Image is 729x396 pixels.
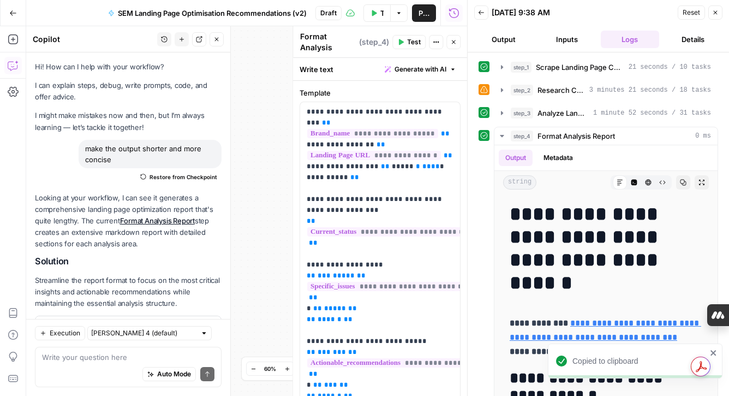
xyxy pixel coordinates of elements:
span: Draft [320,8,337,18]
button: Reset [678,5,705,20]
p: I might make mistakes now and then, but I’m always learning — let’s tackle it together! [35,110,222,133]
button: SEM Landing Page Optimisation Recommendations (v2) [101,4,313,22]
textarea: Format Analysis Report [300,31,356,64]
button: 21 seconds / 10 tasks [494,58,718,76]
div: Write text [293,58,467,80]
button: Auto Mode [142,367,196,381]
span: Execution [50,328,80,338]
button: Test [392,35,426,49]
button: 3 minutes 21 seconds / 18 tasks [494,81,718,99]
span: Publish [419,8,429,19]
span: ( step_4 ) [359,37,389,48]
h2: Solution [35,256,222,267]
span: 1 minute 52 seconds / 31 tasks [593,108,711,118]
button: 1 minute 52 seconds / 31 tasks [494,104,718,122]
div: Copied to clipboard [572,356,707,367]
span: 3 minutes 21 seconds / 18 tasks [589,85,711,95]
label: Template [300,87,461,98]
span: SEM Landing Page Optimisation Recommendations (v2) [118,8,307,19]
span: Analyze Landing Page and Generate Recommendations [537,108,589,119]
p: Looking at your workflow, I can see it generates a comprehensive landing page optimization report... [35,192,222,250]
span: string [503,175,536,190]
span: 0 ms [695,131,711,141]
span: Test Workflow [380,8,384,19]
button: Details [664,31,722,48]
p: Streamline the report format to focus on the most critical insights and actionable recommendation... [35,275,222,309]
span: 60% [264,364,276,373]
span: Generate with AI [395,64,446,74]
span: step_3 [511,108,533,119]
span: step_2 [511,85,533,96]
span: step_4 [511,131,533,141]
div: make the output shorter and more concise [79,140,222,168]
p: Hi! How can I help with your workflow? [35,61,222,73]
span: Restore from Checkpoint [150,173,217,181]
span: Auto Mode [157,369,191,379]
span: Format Analysis Report [537,131,615,141]
button: Test Workflow [363,4,390,22]
button: 0 ms [494,127,718,145]
span: Reset [683,8,700,17]
span: Scrape Landing Page Content [536,62,624,73]
button: Restore from Checkpoint [136,170,222,184]
span: Research Competitor Landing Pages [537,85,585,96]
button: Output [499,150,533,166]
button: Publish [412,4,436,22]
button: Execution [35,326,85,340]
button: close [710,348,718,357]
p: I can explain steps, debug, write prompts, code, and offer advice. [35,80,222,103]
button: Generate with AI [380,62,461,76]
button: Logs [601,31,660,48]
a: Format Analysis Report [120,216,195,225]
input: Claude Sonnet 4 (default) [91,328,196,339]
span: 21 seconds / 10 tasks [629,62,711,72]
button: Metadata [537,150,579,166]
button: Output [474,31,533,48]
button: Inputs [537,31,596,48]
div: Copilot [33,34,154,45]
span: Test [407,37,421,47]
span: step_1 [511,62,531,73]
